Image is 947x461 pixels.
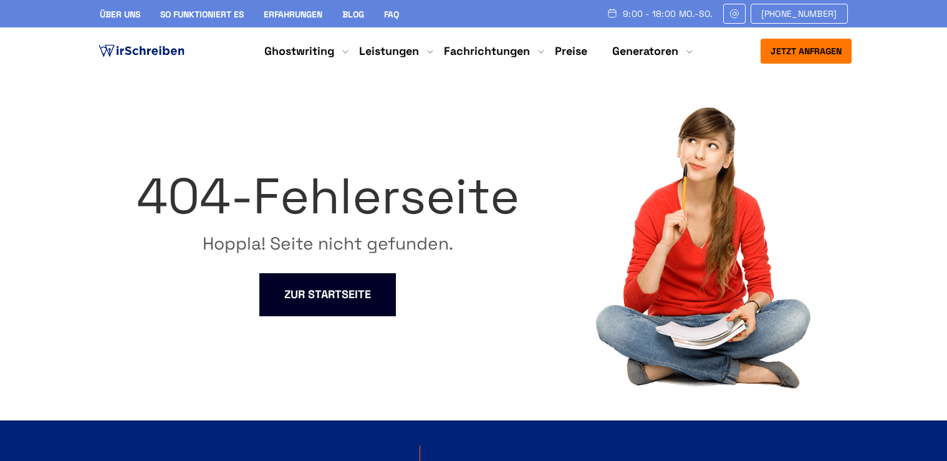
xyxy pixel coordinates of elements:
a: Blog [342,9,364,20]
a: Über uns [100,9,140,20]
a: Fachrichtungen [444,44,530,59]
span: 9:00 - 18:00 Mo.-So. [623,9,713,19]
p: Hoppla! Seite nicht gefunden. [137,236,519,251]
a: ZUR STARTSEITE [259,273,396,316]
a: [PHONE_NUMBER] [751,4,848,24]
a: So funktioniert es [160,9,244,20]
a: Preise [555,44,587,58]
a: Ghostwriting [264,44,334,59]
img: Schedule [607,8,618,18]
button: Jetzt anfragen [761,39,852,64]
a: Erfahrungen [264,9,322,20]
a: FAQ [384,9,399,20]
img: Email [729,9,740,19]
div: 404-Fehlerseite [137,156,519,236]
a: Generatoren [612,44,678,59]
a: Leistungen [359,44,419,59]
img: logo ghostwriter-österreich [96,42,187,61]
span: [PHONE_NUMBER] [761,9,837,19]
